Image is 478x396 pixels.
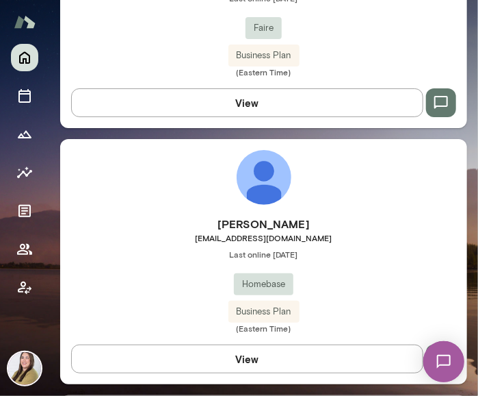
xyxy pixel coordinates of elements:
[60,66,467,77] span: (Eastern Time)
[60,216,467,232] h6: [PERSON_NAME]
[234,277,293,291] span: Homebase
[60,249,467,260] span: Last online [DATE]
[11,236,38,263] button: Members
[60,232,467,243] span: [EMAIL_ADDRESS][DOMAIN_NAME]
[71,88,423,117] button: View
[245,21,282,35] span: Faire
[237,150,291,205] img: Kristina Kalamut
[60,323,467,334] span: (Eastern Time)
[11,274,38,301] button: Client app
[228,49,300,62] span: Business Plan
[8,352,41,385] img: Michelle Doan
[11,44,38,71] button: Home
[71,345,423,373] button: View
[11,121,38,148] button: Growth Plan
[11,197,38,225] button: Documents
[11,82,38,110] button: Sessions
[14,9,36,35] img: Mento
[11,159,38,186] button: Insights
[228,305,300,319] span: Business Plan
